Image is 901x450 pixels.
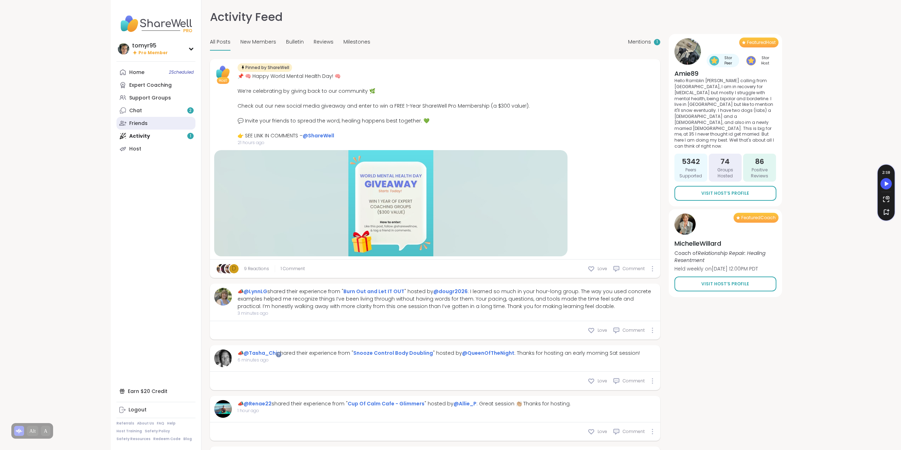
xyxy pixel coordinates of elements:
a: Help [167,421,176,426]
a: Host Training [116,429,142,434]
a: @ShareWell [303,132,334,139]
img: ladymusic20 [217,264,226,273]
h1: Activity Feed [210,8,283,25]
span: All Posts [210,38,230,46]
i: Relationship Repair: Healing Resentment [674,250,765,264]
img: Amie89 [674,38,701,65]
span: Star Host [757,55,774,66]
img: Tasha_Chi [214,349,232,367]
div: 📣 shared their experience from " " hosted by : Thanks for hosting an early morning Sat session! [238,349,640,357]
span: 21 hours ago [238,139,530,146]
div: Pinned by ShareWell [238,63,292,72]
a: Logout [116,404,195,416]
span: Positive Reviews [746,167,773,179]
p: Hello Ramblin [PERSON_NAME] calling from [GEOGRAPHIC_DATA], I am in recovery for [MEDICAL_DATA] b... [674,78,776,149]
a: Visit Host’s Profile [674,186,776,201]
iframe: Spotlight [276,352,281,357]
span: 2 Scheduled [169,69,194,75]
img: tomyr95 [118,43,129,55]
a: @LynnLG [244,288,267,295]
span: Visit Host’s Profile [701,190,749,196]
a: FAQ [157,421,164,426]
a: Safety Policy [145,429,170,434]
span: 74 [720,156,730,166]
a: Expert Coaching [116,79,195,91]
span: D [232,264,236,273]
div: 📣 shared their experience from " " hosted by : Great session 👏🏼 Thanks for hosting. [238,400,571,408]
div: Friends [129,120,148,127]
span: Milestones [343,38,370,46]
span: Groups Hosted [712,167,739,179]
a: @Renae22 [244,400,272,407]
span: 3 minutes ago [238,310,656,317]
a: Snooze Control Body Doubling [353,349,433,357]
a: Cup Of Calm Cafe - Glimmers [348,400,424,407]
span: Love [598,266,607,272]
a: Burn Out and Let IT OUT [343,288,404,295]
span: Love [598,378,607,384]
a: @Allie_P [454,400,477,407]
span: Visit Host’s Profile [701,281,749,287]
a: @QueenOfTheNight [462,349,514,357]
h4: Amie89 [674,69,776,78]
p: Coach of [674,250,776,264]
a: Support Groups [116,91,195,104]
img: ShareWell Nav Logo [116,11,195,36]
a: Redeem Code [153,437,181,442]
div: Expert Coaching [129,82,172,89]
span: Mentions [628,38,651,46]
span: Comment [623,266,645,272]
a: Referrals [116,421,134,426]
span: Star Peer [720,55,736,66]
a: @Tasha_Chi [244,349,277,357]
span: Featured Host [747,40,776,45]
span: 1 [656,39,658,45]
img: alexisweird2000 [221,264,230,273]
img: LynnLG [214,288,232,306]
span: 6 minutes ago [238,357,640,363]
a: Visit Host’s Profile [674,277,776,291]
img: Star Host [746,56,756,65]
span: Love [598,327,607,334]
div: Support Groups [129,95,171,102]
div: Earn $20 Credit [116,385,195,398]
span: 2 [189,108,192,114]
a: @dougr2026 [433,288,468,295]
a: Chat2 [116,104,195,117]
img: ShareWell [214,63,232,81]
span: Featured Coach [741,215,776,221]
span: 86 [755,156,764,166]
a: 9 Reactions [244,266,269,272]
a: Safety Resources [116,437,150,442]
span: Peers Supported [677,167,705,179]
span: Love [598,428,607,435]
span: Host [219,78,227,83]
div: Host [129,146,141,153]
span: 5342 [682,156,700,166]
span: Bulletin [286,38,304,46]
div: tomyr95 [132,42,168,50]
a: Blog [183,437,192,442]
span: Pro Member [138,50,168,56]
img: Star Peer [709,56,719,65]
span: New Members [240,38,276,46]
span: Comment [623,428,645,435]
span: Reviews [314,38,333,46]
span: Comment [623,327,645,334]
span: 1 Comment [281,266,305,272]
div: Chat [129,107,142,114]
a: Host [116,142,195,155]
a: Friends [116,117,195,130]
h4: MichelleWillard [674,239,776,248]
div: 📌 🧠 Happy World Mental Health Day! 🧠 We’re celebrating by giving back to our community 🌿 Check ou... [238,73,530,139]
a: About Us [137,421,154,426]
img: Renae22 [214,400,232,418]
a: Home2Scheduled [116,66,195,79]
div: Logout [129,406,147,414]
div: Home [129,69,144,76]
p: Held weekly on [DATE] 12:00PM PDT [674,265,776,272]
span: Comment [623,378,645,384]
